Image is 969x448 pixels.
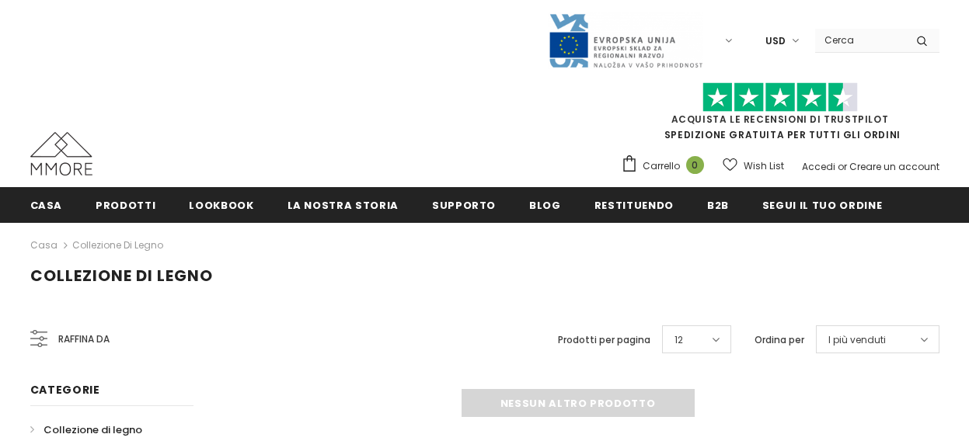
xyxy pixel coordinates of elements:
[30,416,142,443] a: Collezione di legno
[548,12,703,69] img: Javni Razpis
[44,422,142,437] span: Collezione di legno
[755,332,804,348] label: Ordina per
[838,160,847,173] span: or
[30,382,100,398] span: Categorie
[849,160,939,173] a: Creare un account
[189,187,253,222] a: Lookbook
[702,82,858,113] img: Fidati di Pilot Stars
[529,187,561,222] a: Blog
[762,187,882,222] a: Segui il tuo ordine
[815,29,905,51] input: Search Site
[643,158,680,174] span: Carrello
[529,198,561,213] span: Blog
[621,155,712,178] a: Carrello 0
[548,33,703,47] a: Javni Razpis
[72,238,163,252] a: Collezione di legno
[671,113,889,126] a: Acquista le recensioni di TrustPilot
[30,198,63,213] span: Casa
[674,332,683,348] span: 12
[30,187,63,222] a: Casa
[432,198,496,213] span: supporto
[707,187,729,222] a: B2B
[96,187,155,222] a: Prodotti
[432,187,496,222] a: supporto
[189,198,253,213] span: Lookbook
[58,331,110,348] span: Raffina da
[594,187,674,222] a: Restituendo
[707,198,729,213] span: B2B
[288,198,399,213] span: La nostra storia
[288,187,399,222] a: La nostra storia
[594,198,674,213] span: Restituendo
[828,332,886,348] span: I più venduti
[621,89,939,141] span: SPEDIZIONE GRATUITA PER TUTTI GLI ORDINI
[30,236,58,255] a: Casa
[723,152,784,179] a: Wish List
[744,158,784,174] span: Wish List
[558,332,650,348] label: Prodotti per pagina
[686,156,704,174] span: 0
[96,198,155,213] span: Prodotti
[765,33,786,49] span: USD
[30,265,213,287] span: Collezione di legno
[762,198,882,213] span: Segui il tuo ordine
[30,132,92,175] img: Casi MMORE
[802,160,835,173] a: Accedi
